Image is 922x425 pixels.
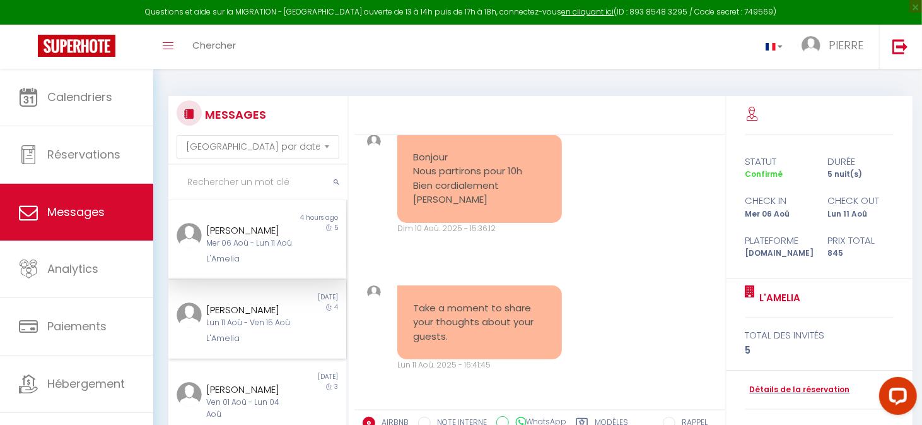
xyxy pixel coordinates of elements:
a: en cliquant ici [562,6,614,17]
img: logout [892,39,908,54]
div: Lun 11 Aoû. 2025 - 16:41:45 [397,359,562,371]
a: Chercher [183,25,245,69]
img: ... [177,382,202,407]
span: Paiements [47,318,107,334]
div: Mer 06 Aoû [737,208,819,220]
span: PIERRE [829,37,863,53]
div: check out [820,193,902,208]
div: [PERSON_NAME] [206,302,293,318]
div: [PERSON_NAME] [206,382,293,397]
span: Messages [47,204,105,220]
div: Dim 10 Aoû. 2025 - 15:36:12 [397,223,562,235]
div: check in [737,193,819,208]
div: statut [737,154,819,169]
div: Lun 11 Aoû [820,208,902,220]
div: L'Amelia [206,332,293,345]
span: Analytics [47,261,98,277]
div: [DOMAIN_NAME] [737,248,819,260]
div: Plateforme [737,233,819,248]
div: total des invités [745,328,894,343]
a: ... PIERRE [792,25,879,69]
pre: Take a moment to share your thoughts about your guests. [413,301,546,344]
span: Réservations [47,147,120,162]
div: Lun 11 Aoû - Ven 15 Aoû [206,317,293,329]
div: L'Amelia [206,253,293,265]
span: Calendriers [47,89,112,105]
iframe: LiveChat chat widget [869,372,922,425]
div: [DATE] [257,292,346,302]
a: Détails de la réservation [745,384,850,396]
span: 5 [334,223,338,232]
img: ... [802,36,820,55]
img: ... [367,135,381,148]
img: ... [367,285,381,299]
div: Mer 06 Aoû - Lun 11 Aoû [206,237,293,249]
a: L'Amelia [756,290,801,306]
span: Chercher [192,39,236,52]
span: 4 [334,302,338,312]
img: ... [177,302,202,328]
span: 3 [334,382,338,392]
div: 5 [745,343,894,358]
img: ... [177,223,202,248]
img: Super Booking [38,35,115,57]
h3: MESSAGES [202,100,266,129]
div: durée [820,154,902,169]
div: 4 hours ago [257,213,346,223]
div: Prix total [820,233,902,248]
input: Rechercher un mot clé [168,165,347,200]
div: [PERSON_NAME] [206,223,293,238]
div: [DATE] [257,372,346,382]
div: Ven 01 Aoû - Lun 04 Aoû [206,397,293,421]
span: Hébergement [47,376,125,392]
span: Confirmé [745,169,783,179]
pre: Bonjour Nous partirons pour 10h Bien cordialement [PERSON_NAME] [413,150,546,207]
div: 5 nuit(s) [820,169,902,181]
div: 845 [820,248,902,260]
